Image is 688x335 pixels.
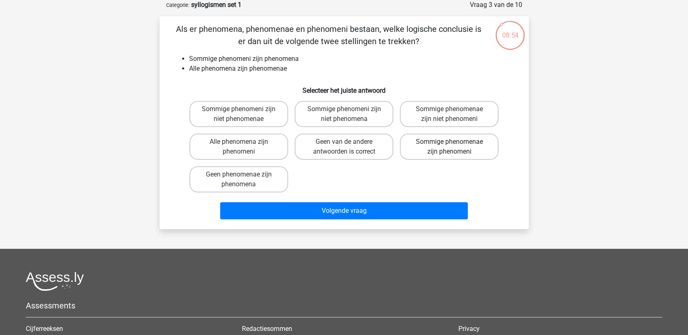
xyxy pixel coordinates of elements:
label: Sommige phenomenae zijn niet phenomeni [400,101,499,127]
li: Alle phenomena zijn phenomenae [189,64,516,74]
img: Assessly logo [26,272,84,291]
a: Privacy [458,325,480,333]
label: Geen phenomenae zijn phenomena [189,166,288,192]
a: Cijferreeksen [26,325,63,333]
a: Redactiesommen [242,325,292,333]
strong: syllogismen set 1 [191,1,241,9]
label: Sommige phenomenae zijn phenomeni [400,134,499,160]
small: Categorie: [166,2,189,8]
h6: Selecteer het juiste antwoord [173,80,516,94]
button: Volgende vraag [220,202,468,219]
label: Alle phenomena zijn phenomeni [189,134,288,160]
label: Geen van de andere antwoorden is correct [295,134,393,160]
h5: Assessments [26,301,662,310]
p: Als er phenomena, phenomenae en phenomeni bestaan, welke logische conclusie is er dan uit de volg... [173,23,485,47]
div: 08:54 [495,20,526,40]
label: Sommige phenomeni zijn niet phenomenae [189,101,288,127]
label: Sommige phenomeni zijn niet phenomena [295,101,393,127]
li: Sommige phenomeni zijn phenomena [189,54,516,64]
